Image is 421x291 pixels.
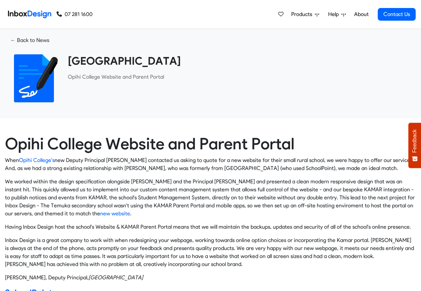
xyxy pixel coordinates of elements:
[378,8,416,21] a: Contact Us
[289,8,322,21] a: Products
[291,10,315,18] span: Products
[5,236,416,268] p: Inbox Design is a great company to work with when redesigning your webpage, working towards onlin...
[68,54,411,68] heading: [GEOGRAPHIC_DATA]
[328,10,341,18] span: Help
[10,54,58,102] img: 2022_01_18_icon_signature.svg
[5,178,416,218] p: We worked within the design specification alongside [PERSON_NAME] and the Principal [PERSON_NAME]...
[100,210,130,217] a: new website
[5,156,416,172] p: When new Deputy Principal [PERSON_NAME] contacted us asking to quote for a new website for their ...
[57,10,93,18] a: 07 281 1600
[325,8,348,21] a: Help
[408,123,421,168] button: Feedback - Show survey
[89,274,143,281] cite: Opihi College
[68,73,411,81] p: ​Opihi College Website and Parent Portal
[412,129,418,153] span: Feedback
[352,8,370,21] a: About
[19,157,55,163] a: Opihi College's
[5,223,416,231] p: Having Inbox Design host the school's Website & KAMAR Parent Portal means that we will maintain t...
[5,34,55,46] a: ← Back to News
[5,274,416,282] footer: [PERSON_NAME], Deputy Principal,
[5,134,416,154] h1: Opihi College Website and Parent Portal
